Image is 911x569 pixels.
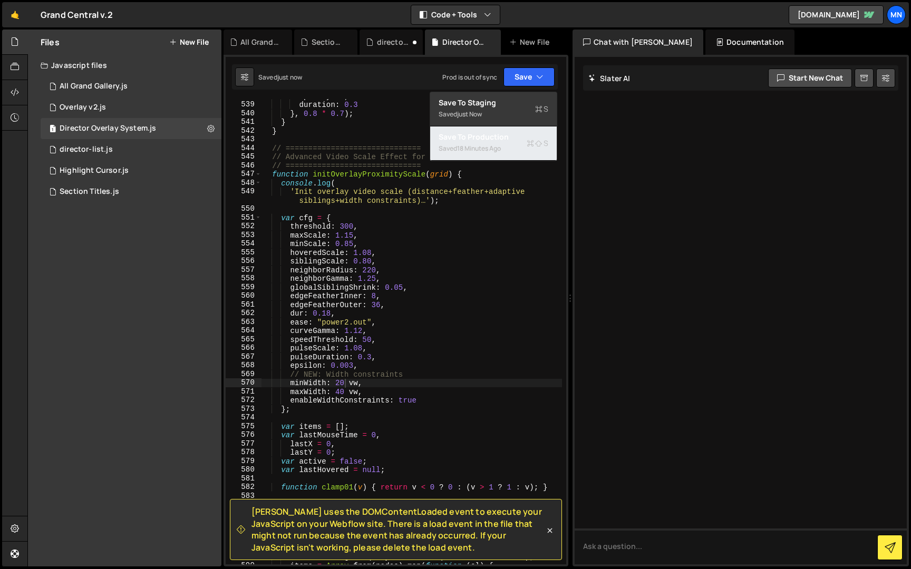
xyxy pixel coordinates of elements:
div: 575 [226,422,261,431]
div: 583 [226,492,261,501]
div: 560 [226,291,261,300]
div: 15298/45944.js [41,97,221,118]
button: Save to StagingS Savedjust now [430,92,557,126]
div: 569 [226,370,261,379]
div: Director Overlay System.js [60,124,156,133]
div: 553 [226,231,261,240]
div: 552 [226,222,261,231]
a: MN [887,5,906,24]
div: 554 [226,239,261,248]
div: director-list.js [377,37,411,47]
div: 582 [226,483,261,492]
div: just now [457,110,482,119]
div: 563 [226,318,261,327]
div: 551 [226,213,261,222]
div: 577 [226,439,261,448]
div: Director Overlay System.js [442,37,488,47]
div: 546 [226,161,261,170]
div: 548 [226,179,261,188]
div: 18 minutes ago [457,144,501,153]
div: 570 [226,378,261,387]
div: Overlay v2.js [60,103,106,112]
div: Chat with [PERSON_NAME] [573,30,703,55]
div: 584 [226,500,261,517]
div: Save to Staging [439,97,548,108]
div: 545 [226,152,261,161]
div: 585 [226,517,261,526]
div: 15298/42891.js [41,118,221,139]
div: 15298/43117.js [41,160,221,181]
div: 572 [226,396,261,405]
button: Save [503,67,555,86]
div: 586 [226,526,261,535]
div: Section Titles.js [312,37,345,47]
div: Saved [439,142,548,155]
a: 🤙 [2,2,28,27]
div: Grand Central v.2 [41,8,113,21]
div: New File [509,37,554,47]
button: Start new chat [768,68,852,87]
div: 543 [226,135,261,144]
div: 573 [226,405,261,414]
div: Prod is out of sync [442,73,497,82]
div: 557 [226,266,261,274]
div: 580 [226,465,261,474]
div: All Grand Gallery.js [60,82,128,91]
div: 578 [226,448,261,457]
div: 544 [226,144,261,153]
div: 540 [226,109,261,118]
div: 15298/40379.js [41,139,221,160]
div: Saved [439,108,548,121]
span: S [535,104,548,114]
div: Documentation [705,30,794,55]
div: 539 [226,100,261,109]
div: Highlight Cursor.js [60,166,129,175]
div: 568 [226,361,261,370]
button: Code + Tools [411,5,500,24]
div: All Grand Gallery.js [240,37,279,47]
div: 562 [226,309,261,318]
div: just now [277,73,302,82]
div: 541 [226,117,261,126]
div: director-list.js [60,145,113,154]
div: 565 [226,335,261,344]
div: 564 [226,326,261,335]
div: 571 [226,387,261,396]
div: Section Titles.js [60,187,119,197]
div: 567 [226,352,261,361]
div: 558 [226,274,261,283]
a: [DOMAIN_NAME] [789,5,884,24]
div: 15298/43578.js [41,76,221,97]
div: Saved [258,73,302,82]
div: 589 [226,552,261,561]
span: S [527,138,548,149]
div: 574 [226,413,261,422]
div: 556 [226,257,261,266]
div: Javascript files [28,55,221,76]
div: 566 [226,344,261,352]
button: New File [169,38,209,46]
div: 542 [226,126,261,135]
div: 547 [226,170,261,179]
div: 550 [226,204,261,213]
div: 581 [226,474,261,483]
h2: Slater AI [588,73,631,83]
div: 576 [226,430,261,439]
h2: Files [41,36,60,48]
div: 549 [226,187,261,204]
button: Save to ProductionS Saved18 minutes ago [430,126,557,161]
div: 555 [226,248,261,257]
div: 559 [226,283,261,292]
span: 1 [50,125,56,134]
div: Save to Production [439,132,548,142]
div: 15298/40223.js [41,181,221,202]
div: 579 [226,457,261,466]
div: 561 [226,300,261,309]
div: 587 [226,535,261,544]
span: [PERSON_NAME] uses the DOMContentLoaded event to execute your JavaScript on your Webflow site. Th... [251,506,545,553]
div: 588 [226,544,261,553]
